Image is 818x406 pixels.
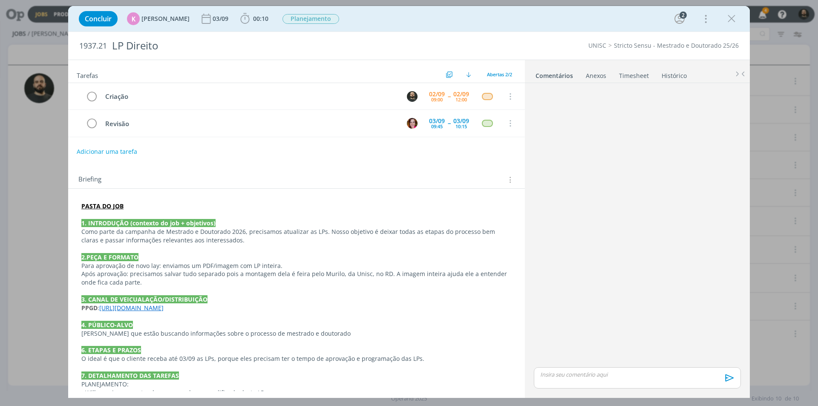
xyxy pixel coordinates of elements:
[619,68,649,80] a: Timesheet
[79,11,118,26] button: Concluir
[406,90,418,103] button: P
[127,12,140,25] div: K
[101,91,399,102] div: Criação
[213,16,230,22] div: 03/09
[76,144,138,159] button: Adicionar uma tarefa
[535,68,573,80] a: Comentários
[81,295,207,303] strong: 3. CANAL DE VEICUALAÇÃO/DISTRIBUIÇÃO
[253,14,268,23] span: 00:10
[98,304,99,312] span: :
[586,72,606,80] div: Anexos
[406,117,418,130] button: B
[680,12,687,19] div: 2
[81,227,512,245] p: Como parte da campanha de Mestrado e Doutorado 2026, precisamos atualizar as LPs. Nosso objetivo ...
[431,124,443,129] div: 09:45
[81,253,138,261] strong: 2.PEÇA E FORMATO
[79,41,107,51] span: 1937.21
[127,12,190,25] button: K[PERSON_NAME]
[487,71,512,78] span: Abertas 2/2
[282,14,339,24] span: Planejamento
[109,35,461,56] div: LP Direito
[77,69,98,80] span: Tarefas
[81,329,512,338] p: [PERSON_NAME] que estão buscando informações sobre o processo de mestrado e doutorado
[238,12,271,26] button: 00:10
[81,270,512,287] p: Após aprovação: precisamos salvar tudo separado pois a montagem dela é feira pelo Murilo, da Unis...
[453,118,469,124] div: 03/09
[448,93,450,99] span: --
[85,15,112,22] span: Concluir
[81,262,512,270] p: Para aprovação de novo lay: enviamos um PDF/imagem com LP inteira.
[81,354,512,363] p: O ideal é que o cliente receba até 03/09 as LPs, porque eles precisam ter o tempo de aprovação e ...
[282,14,340,24] button: Planejamento
[99,304,164,312] a: [URL][DOMAIN_NAME]
[614,41,739,49] a: Stricto Sensu - Mestrado e Doutorado 25/26
[455,124,467,129] div: 10:15
[429,118,445,124] div: 03/09
[81,380,512,389] p: PLANEJAMENTO:
[81,202,124,210] a: PASTA DO JOB
[81,304,98,312] strong: PPGD
[661,68,687,80] a: Histórico
[81,371,179,380] strong: 7. DETALHAMENTO DAS TAREFAS
[673,12,686,26] button: 2
[455,97,467,102] div: 12:00
[453,91,469,97] div: 02/09
[68,6,750,398] div: dialog
[429,91,445,97] div: 02/09
[431,97,443,102] div: 09:00
[448,120,450,126] span: --
[588,41,606,49] a: UNISC
[81,321,133,329] strong: 4. PÚBLICO-ALVO
[78,174,101,185] span: Briefing
[81,389,512,397] p: - Will, precisamos entender o que pode ser qualificado desta LP.
[81,346,141,354] strong: 6. ETAPAS E PRAZOS
[81,219,216,227] strong: 1. INTRODUÇÃO (contexto do job + objetivos)
[141,16,190,22] span: [PERSON_NAME]
[466,72,471,77] img: arrow-down.svg
[407,118,418,129] img: B
[407,91,418,102] img: P
[101,118,399,129] div: Revisão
